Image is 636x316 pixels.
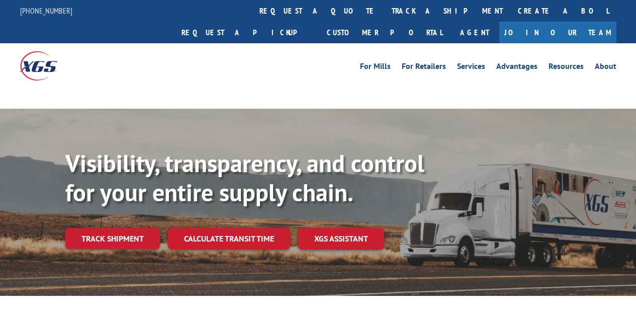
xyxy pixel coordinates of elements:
[65,147,424,208] b: Visibility, transparency, and control for your entire supply chain.
[457,62,485,73] a: Services
[65,228,160,249] a: Track shipment
[595,62,616,73] a: About
[496,62,537,73] a: Advantages
[298,228,384,250] a: XGS ASSISTANT
[402,62,446,73] a: For Retailers
[20,6,72,16] a: [PHONE_NUMBER]
[360,62,391,73] a: For Mills
[450,22,499,43] a: Agent
[549,62,584,73] a: Resources
[168,228,290,250] a: Calculate transit time
[319,22,450,43] a: Customer Portal
[499,22,616,43] a: Join Our Team
[174,22,319,43] a: Request a pickup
